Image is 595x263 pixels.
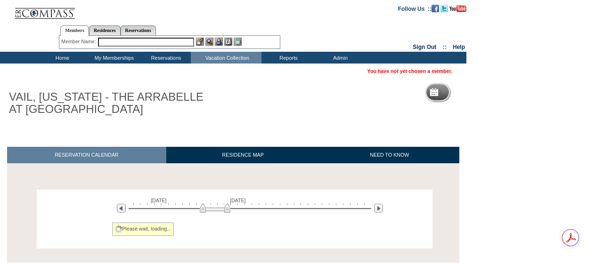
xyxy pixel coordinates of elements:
img: Previous [117,204,126,213]
a: Follow us on Twitter [440,5,448,11]
span: :: [443,44,447,50]
td: My Memberships [87,52,139,64]
img: b_calculator.gif [234,38,242,46]
td: Follow Us :: [398,5,432,12]
img: Reservations [224,38,232,46]
a: Reservations [121,25,156,35]
span: [DATE] [151,198,167,203]
img: View [205,38,213,46]
img: Subscribe to our YouTube Channel [449,5,466,12]
td: Vacation Collection [191,52,261,64]
div: Please wait, loading... [112,223,174,236]
img: Follow us on Twitter [440,5,448,12]
div: Member Name: [61,38,98,46]
h1: VAIL, [US_STATE] - THE ARRABELLE AT [GEOGRAPHIC_DATA] [7,89,218,118]
td: Reports [261,52,313,64]
td: Home [35,52,87,64]
img: spinner2.gif [115,225,122,233]
img: Next [374,204,383,213]
img: Become our fan on Facebook [432,5,439,12]
a: Subscribe to our YouTube Channel [449,5,466,11]
a: Help [453,44,465,50]
td: Reservations [139,52,191,64]
a: Become our fan on Facebook [432,5,439,11]
img: b_edit.gif [196,38,204,46]
a: Sign Out [413,44,436,50]
a: NEED TO KNOW [319,147,459,163]
td: Admin [313,52,365,64]
img: Impersonate [215,38,223,46]
a: Members [60,25,89,36]
span: You have not yet chosen a member. [367,68,452,74]
span: [DATE] [230,198,246,203]
a: RESERVATION CALENDAR [7,147,166,163]
a: RESIDENCE MAP [166,147,320,163]
h5: Reservation Calendar [442,89,514,96]
a: Residences [89,25,121,35]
